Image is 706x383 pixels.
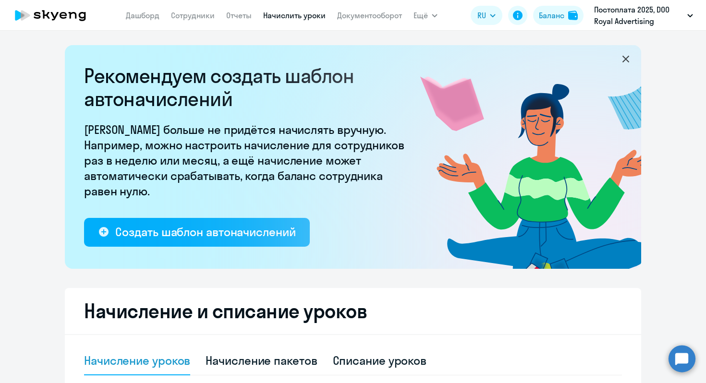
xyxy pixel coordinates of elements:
[115,224,295,239] div: Создать шаблон автоначислений
[414,10,428,21] span: Ещё
[263,11,326,20] a: Начислить уроки
[337,11,402,20] a: Документооборот
[84,299,622,323] h2: Начисление и списание уроков
[568,11,578,20] img: balance
[84,64,411,110] h2: Рекомендуем создать шаблон автоначислений
[539,10,564,21] div: Баланс
[589,4,698,27] button: Постоплата 2025, DOO Royal Advertising
[414,6,438,25] button: Ещё
[333,353,427,368] div: Списание уроков
[126,11,159,20] a: Дашборд
[84,122,411,199] p: [PERSON_NAME] больше не придётся начислять вручную. Например, можно настроить начисление для сотр...
[206,353,317,368] div: Начисление пакетов
[471,6,502,25] button: RU
[84,353,190,368] div: Начисление уроков
[84,218,310,247] button: Создать шаблон автоначислений
[533,6,584,25] button: Балансbalance
[171,11,215,20] a: Сотрудники
[226,11,252,20] a: Отчеты
[477,10,486,21] span: RU
[594,4,683,27] p: Постоплата 2025, DOO Royal Advertising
